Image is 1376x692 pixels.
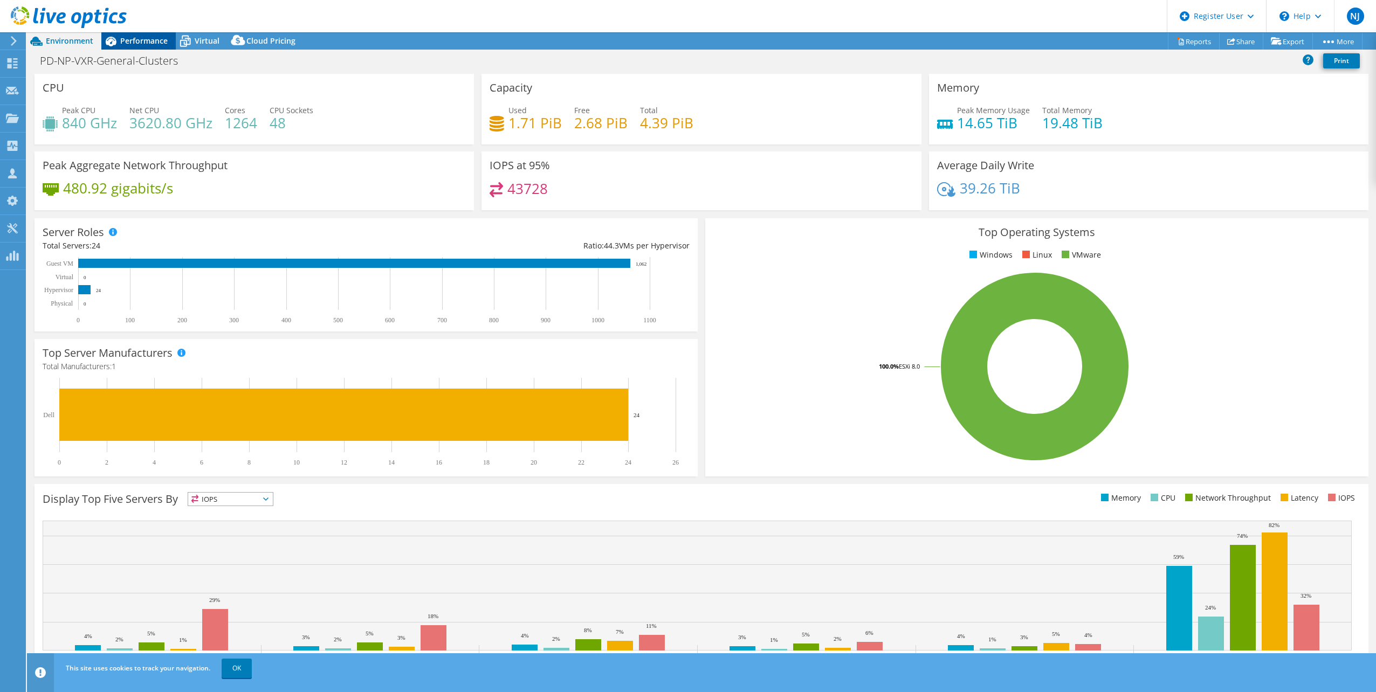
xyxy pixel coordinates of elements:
[225,105,245,115] span: Cores
[120,36,168,46] span: Performance
[634,412,640,418] text: 24
[957,105,1030,115] span: Peak Memory Usage
[334,636,342,642] text: 2%
[899,362,920,370] tspan: ESXi 8.0
[105,459,108,466] text: 2
[640,117,693,129] h4: 4.39 PiB
[802,631,810,638] text: 5%
[222,659,252,678] a: OK
[552,635,560,642] text: 2%
[1325,492,1355,504] li: IOPS
[46,36,93,46] span: Environment
[51,300,73,307] text: Physical
[366,630,374,636] text: 5%
[591,316,604,324] text: 1000
[246,36,295,46] span: Cloud Pricing
[293,459,300,466] text: 10
[1312,33,1363,50] a: More
[333,316,343,324] text: 500
[834,635,842,642] text: 2%
[56,273,74,281] text: Virtual
[1182,492,1271,504] li: Network Throughput
[341,459,347,466] text: 12
[672,459,679,466] text: 26
[541,316,551,324] text: 900
[43,361,690,372] h4: Total Manufacturers:
[865,629,873,636] text: 6%
[490,160,550,171] h3: IOPS at 95%
[397,634,405,641] text: 3%
[713,226,1360,238] h3: Top Operating Systems
[1084,632,1092,638] text: 4%
[967,249,1013,261] li: Windows
[147,630,155,636] text: 5%
[195,36,219,46] span: Virtual
[44,286,73,294] text: Hypervisor
[1173,553,1184,560] text: 59%
[1052,631,1060,637] text: 5%
[490,82,532,94] h3: Capacity
[1168,33,1220,50] a: Reports
[584,627,592,633] text: 8%
[437,316,447,324] text: 700
[270,117,313,129] h4: 48
[1263,33,1313,50] a: Export
[302,634,310,640] text: 3%
[35,55,195,67] h1: PD-NP-VXR-General-Clusters
[604,240,619,251] span: 44.3
[879,362,899,370] tspan: 100.0%
[1347,8,1364,25] span: NJ
[188,493,273,506] span: IOPS
[508,117,562,129] h4: 1.71 PiB
[66,663,210,673] span: This site uses cookies to track your navigation.
[489,316,499,324] text: 800
[957,633,965,639] text: 4%
[1278,492,1318,504] li: Latency
[1219,33,1263,50] a: Share
[129,105,159,115] span: Net CPU
[483,459,490,466] text: 18
[92,240,100,251] span: 24
[270,105,313,115] span: CPU Sockets
[574,117,628,129] h4: 2.68 PiB
[43,160,228,171] h3: Peak Aggregate Network Throughput
[988,636,996,642] text: 1%
[281,316,291,324] text: 400
[770,636,778,643] text: 1%
[507,183,548,195] h4: 43728
[960,182,1020,194] h4: 39.26 TiB
[1279,11,1289,21] svg: \n
[62,105,95,115] span: Peak CPU
[646,622,657,629] text: 11%
[153,459,156,466] text: 4
[58,459,61,466] text: 0
[62,117,117,129] h4: 840 GHz
[1269,522,1279,528] text: 82%
[1042,117,1103,129] h4: 19.48 TiB
[531,459,537,466] text: 20
[574,105,590,115] span: Free
[115,636,123,642] text: 2%
[366,240,690,252] div: Ratio: VMs per Hypervisor
[63,182,173,194] h4: 480.92 gigabits/s
[125,316,135,324] text: 100
[578,459,584,466] text: 22
[1042,105,1092,115] span: Total Memory
[1301,592,1311,599] text: 32%
[84,275,86,280] text: 0
[129,117,212,129] h4: 3620.80 GHz
[937,82,979,94] h3: Memory
[385,316,395,324] text: 600
[1323,53,1360,68] a: Print
[636,261,646,267] text: 1,062
[1098,492,1141,504] li: Memory
[43,82,64,94] h3: CPU
[1148,492,1175,504] li: CPU
[200,459,203,466] text: 6
[77,316,80,324] text: 0
[1237,532,1248,539] text: 74%
[179,636,187,643] text: 1%
[1020,634,1028,640] text: 3%
[508,105,527,115] span: Used
[521,632,529,639] text: 4%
